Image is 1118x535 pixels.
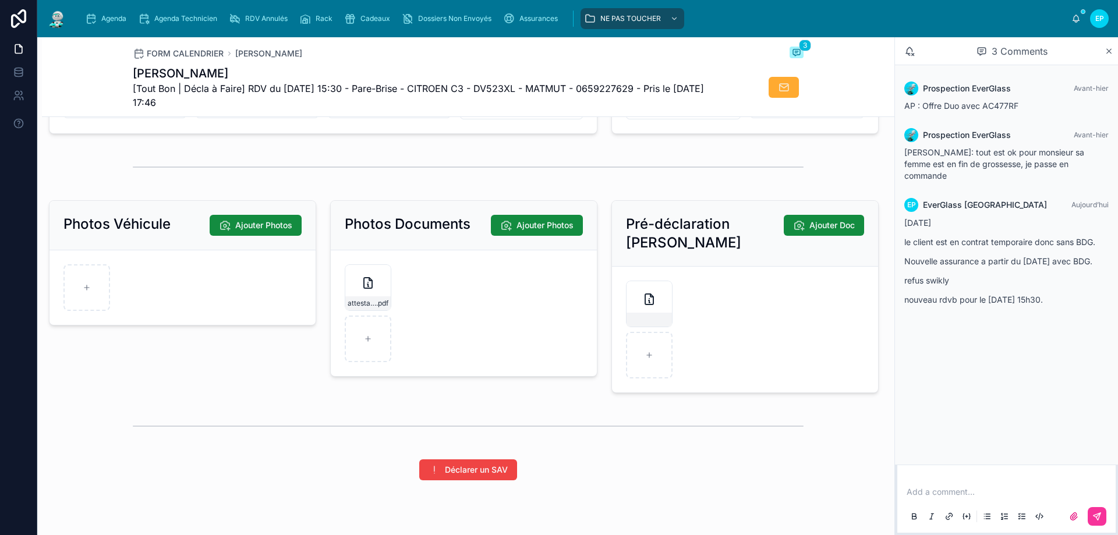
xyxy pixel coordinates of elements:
span: Cadeaux [360,14,390,23]
span: Agenda Technicien [154,14,217,23]
span: FORM CALENDRIER [147,48,224,59]
span: AP : Offre Duo avec AC477RF [904,101,1018,111]
span: [Tout Bon | Décla à Faire] RDV du [DATE] 15:30 - Pare-Brise - CITROEN C3 - DV523XL - MATMUT - 065... [133,82,716,109]
a: Dossiers Non Envoyés [398,8,500,29]
span: Prospection EverGlass [923,129,1011,141]
button: 3 [790,47,804,61]
a: Agenda Technicien [135,8,225,29]
span: Dossiers Non Envoyés [418,14,491,23]
span: Agenda [101,14,126,23]
button: Ajouter Doc [784,215,864,236]
span: 3 [799,40,811,51]
span: Ajouter Doc [809,219,855,231]
a: Rack [296,8,341,29]
img: App logo [47,9,68,28]
p: nouveau rdvb pour le [DATE] 15h30. [904,293,1109,306]
span: RDV Annulés [245,14,288,23]
a: Assurances [500,8,566,29]
span: Déclarer un SAV [445,464,508,476]
a: RDV Annulés [225,8,296,29]
a: Agenda [82,8,135,29]
a: [PERSON_NAME] [235,48,302,59]
span: attestation-01-(1) [348,299,376,308]
span: EP [1095,14,1104,23]
span: Avant-hier [1074,130,1109,139]
h1: [PERSON_NAME] [133,65,716,82]
span: Ajouter Photos [235,219,292,231]
span: Avant-hier [1074,84,1109,93]
p: le client est en contrat temporaire donc sans BDG. [904,236,1109,248]
span: Aujourd’hui [1071,200,1109,209]
h2: Photos Véhicule [63,215,171,233]
span: Rack [316,14,332,23]
span: EP [907,200,916,210]
span: Assurances [519,14,558,23]
a: FORM CALENDRIER [133,48,224,59]
p: refus swikly [904,274,1109,286]
span: [PERSON_NAME]: tout est ok pour monsieur sa femme est en fin de grossesse, je passe en commande [904,147,1084,180]
button: Ajouter Photos [210,215,302,236]
span: NE PAS TOUCHER [600,14,661,23]
span: 3 Comments [992,44,1048,58]
span: Prospection EverGlass [923,83,1011,94]
div: scrollable content [77,6,1071,31]
button: Ajouter Photos [491,215,583,236]
span: Ajouter Photos [516,219,574,231]
a: NE PAS TOUCHER [581,8,684,29]
span: EverGlass [GEOGRAPHIC_DATA] [923,199,1047,211]
p: Nouvelle assurance a partir du [DATE] avec BDG. [904,255,1109,267]
button: Déclarer un SAV [419,459,517,480]
h2: Pré-déclaration [PERSON_NAME] [626,215,784,252]
h2: Photos Documents [345,215,470,233]
p: [DATE] [904,217,1109,229]
a: Cadeaux [341,8,398,29]
span: .pdf [376,299,388,308]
